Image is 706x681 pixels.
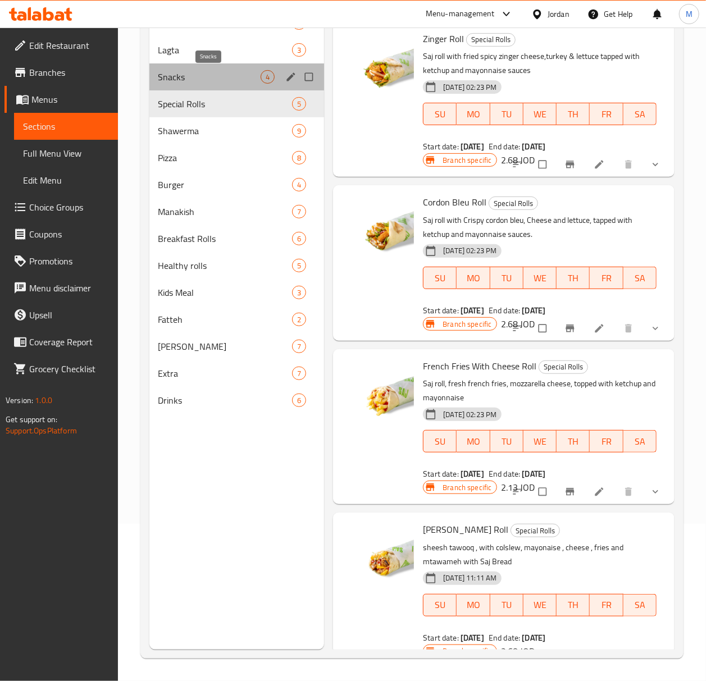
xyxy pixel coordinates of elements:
span: FR [594,106,618,122]
span: Pizza [158,151,293,164]
span: TU [495,270,519,286]
button: TU [490,594,523,616]
button: SA [623,594,657,616]
span: 3 [293,287,306,298]
button: WE [523,430,557,453]
span: [DATE] 11:11 AM [439,573,501,583]
p: Saj roll with Crispy cordon bleu, Cheese and lettuce, tapped with ketchup and mayonnaise sauces. [423,213,657,241]
span: Start date: [423,139,459,154]
button: TU [490,430,523,453]
button: sort-choices [505,643,532,668]
div: Special Rolls [489,196,538,210]
div: Fatteh [158,313,293,326]
a: Edit menu item [594,323,607,334]
button: edit [284,70,300,84]
button: Branch-specific-item [558,316,585,341]
a: Edit menu item [594,486,607,497]
span: 7 [293,368,306,379]
div: [PERSON_NAME]7 [149,333,325,360]
b: [DATE] [461,139,484,154]
span: French Fries With Cheese Roll [423,358,536,374]
span: Edit Restaurant [29,39,109,52]
button: TU [490,267,523,289]
span: Menu disclaimer [29,281,109,295]
span: FR [594,270,618,286]
p: sheesh tawooq , with colslew, mayonaise , cheese , fries and mtawameh with Saj Bread [423,541,657,569]
img: Zinger Roll [342,31,414,103]
div: Healthy rolls5 [149,252,325,279]
span: End date: [489,139,520,154]
button: sort-choices [505,152,532,177]
span: TU [495,597,519,613]
button: show more [643,479,670,504]
div: Kids Meal3 [149,279,325,306]
div: items [292,178,306,191]
span: Manakish [158,205,293,218]
button: MO [457,430,490,453]
span: Kids Meal [158,286,293,299]
span: SU [428,270,452,286]
div: items [261,70,275,84]
span: WE [528,106,552,122]
h6: 2.13 JOD [502,479,535,495]
button: TH [557,103,590,125]
h6: 2.68 JOD [502,643,535,659]
a: Coupons [4,221,118,248]
span: Branch specific [438,482,496,493]
span: Start date: [423,630,459,645]
span: Cordon Bleu Roll [423,194,486,211]
a: Branches [4,59,118,86]
button: TH [557,594,590,616]
button: MO [457,267,490,289]
span: SA [628,270,652,286]
span: TU [495,106,519,122]
span: TH [561,106,585,122]
div: items [292,97,306,111]
span: SA [628,106,652,122]
button: delete [616,152,643,177]
span: TH [561,270,585,286]
span: Choice Groups [29,200,109,214]
span: 8 [293,153,306,163]
span: Menus [31,93,109,106]
span: 1.0.0 [35,393,52,408]
span: 3 [293,45,306,56]
span: Full Menu View [23,147,109,160]
svg: Show Choices [650,323,661,334]
img: Cordon Bleu Roll [342,194,414,266]
div: Lagta3 [149,36,325,63]
button: SU [423,430,457,453]
span: SA [628,433,652,450]
div: items [292,205,306,218]
div: Tasleek [158,340,293,353]
span: FR [594,433,618,450]
div: items [292,313,306,326]
p: Saj roll with fried spicy zinger cheese,turkey & lettuce tapped with ketchup and mayonnaise sauces [423,49,657,77]
span: WE [528,597,552,613]
span: 2 [293,314,306,325]
span: End date: [489,630,520,645]
div: Fatteh2 [149,306,325,333]
div: Drinks6 [149,387,325,414]
span: MO [461,106,485,122]
span: End date: [489,467,520,481]
div: items [292,232,306,245]
span: Extra [158,367,293,380]
a: Choice Groups [4,194,118,221]
a: Upsell [4,301,118,328]
span: WE [528,433,552,450]
button: WE [523,594,557,616]
span: Coverage Report [29,335,109,349]
div: Pizza8 [149,144,325,171]
svg: Show Choices [650,159,661,170]
h6: 2.68 JOD [502,316,535,332]
button: WE [523,267,557,289]
button: show more [643,643,670,668]
span: 6 [293,234,306,244]
div: Burger4 [149,171,325,198]
span: FR [594,597,618,613]
svg: Show Choices [650,486,661,497]
div: items [292,286,306,299]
